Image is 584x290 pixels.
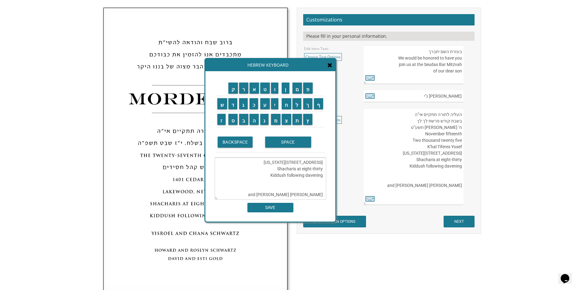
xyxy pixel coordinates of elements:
[282,98,291,109] input: ח
[364,45,463,84] textarea: בעזרת השם יתברך We would be honored to have you join us at the Seudas Bar Mitzvah of our dear son
[444,216,475,227] input: NEXT
[205,59,335,71] div: Hebrew Keyboard
[292,114,302,125] input: ת
[282,114,291,125] input: צ
[558,265,578,284] iframe: chat widget
[247,203,293,212] input: SAVE
[271,98,279,109] input: י
[260,98,270,109] input: ע
[260,83,270,94] input: ט
[282,83,289,94] input: ן
[303,32,475,41] div: Please fill in your personal information.
[303,83,313,94] input: פ
[303,114,312,125] input: ץ
[292,83,302,94] input: ם
[304,53,342,61] a: Choose Text Options
[239,98,248,109] input: ג
[217,98,227,109] input: ש
[292,98,302,109] input: ל
[250,83,259,94] input: א
[217,114,226,125] input: ז
[271,114,281,125] input: מ
[218,137,253,148] input: BACKSPACE
[303,98,312,109] input: ך
[271,83,279,94] input: ו
[239,114,248,125] input: ב
[314,98,323,109] input: ף
[228,98,238,109] input: ד
[250,114,259,125] input: ה
[303,14,475,26] h2: Customizations
[265,137,311,148] input: SPACE
[239,83,248,94] input: ר
[304,46,329,51] label: Edit Intro Text:
[260,114,269,125] input: נ
[228,83,238,94] input: ק
[250,98,258,109] input: כ
[228,114,238,125] input: ס
[364,108,463,205] textarea: העליה לתורה תתקיים אי”ה בשבת קודש פרשת לך לך ח’ [PERSON_NAME] תשע”ט The twenty-eighth of October ...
